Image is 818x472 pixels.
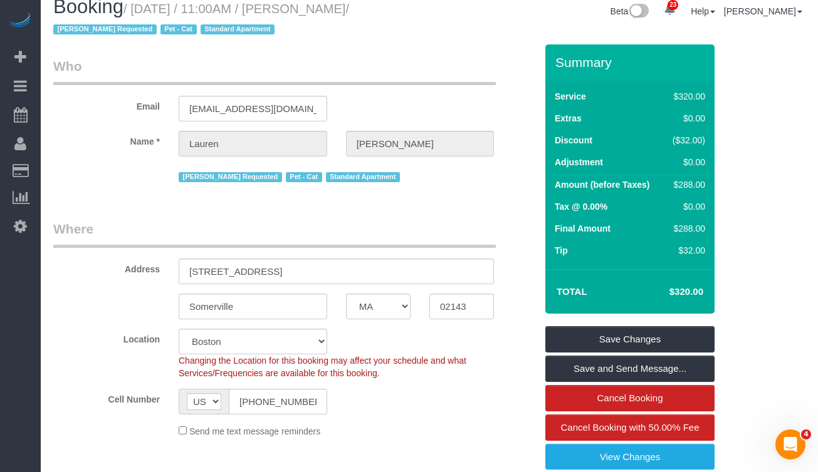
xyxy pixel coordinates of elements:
div: ($32.00) [668,134,706,146]
input: Email [179,96,327,121]
div: $288.00 [668,178,706,191]
label: Service [555,90,586,103]
legend: Where [53,220,496,248]
a: [PERSON_NAME] [724,6,802,16]
input: Cell Number [229,389,327,414]
input: First Name [179,131,327,156]
div: $0.00 [668,200,706,213]
div: $0.00 [668,112,706,125]
label: Tax @ 0.00% [555,200,607,213]
span: [PERSON_NAME] Requested [53,24,157,34]
span: 4 [801,429,811,439]
label: Cell Number [44,389,169,406]
legend: Who [53,57,496,85]
label: Amount (before Taxes) [555,178,649,191]
div: $0.00 [668,156,706,168]
small: / [DATE] / 11:00AM / [PERSON_NAME] [53,2,349,37]
a: Save and Send Message... [545,356,715,382]
a: Cancel Booking with 50.00% Fee [545,414,715,441]
a: Help [691,6,715,16]
a: Cancel Booking [545,385,715,411]
label: Extras [555,112,582,125]
input: City [179,294,327,319]
h3: Summary [555,55,708,69]
label: Final Amount [555,222,611,235]
label: Discount [555,134,592,146]
div: $288.00 [668,222,706,235]
strong: Total [557,286,587,297]
input: Zip Code [429,294,494,319]
a: Beta [611,6,649,16]
img: New interface [628,4,649,20]
label: Name * [44,131,169,148]
span: [PERSON_NAME] Requested [179,172,282,182]
label: Adjustment [555,156,603,168]
span: Changing the Location for this booking may affect your schedule and what Services/Frequencies are... [179,356,466,378]
label: Email [44,96,169,113]
h4: $320.00 [632,287,703,297]
span: Standard Apartment [201,24,275,34]
span: Cancel Booking with 50.00% Fee [561,422,700,433]
div: $32.00 [668,244,706,257]
span: Pet - Cat [160,24,197,34]
a: Save Changes [545,326,715,352]
input: Last Name [346,131,495,156]
img: Automaid Logo [8,13,33,30]
label: Address [44,259,169,275]
label: Tip [555,244,568,257]
span: Pet - Cat [286,172,322,182]
span: Standard Apartment [326,172,401,182]
a: View Changes [545,444,715,470]
div: $320.00 [668,90,706,103]
label: Location [44,329,169,346]
iframe: Intercom live chat [775,429,805,459]
span: Send me text message reminders [189,426,320,436]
